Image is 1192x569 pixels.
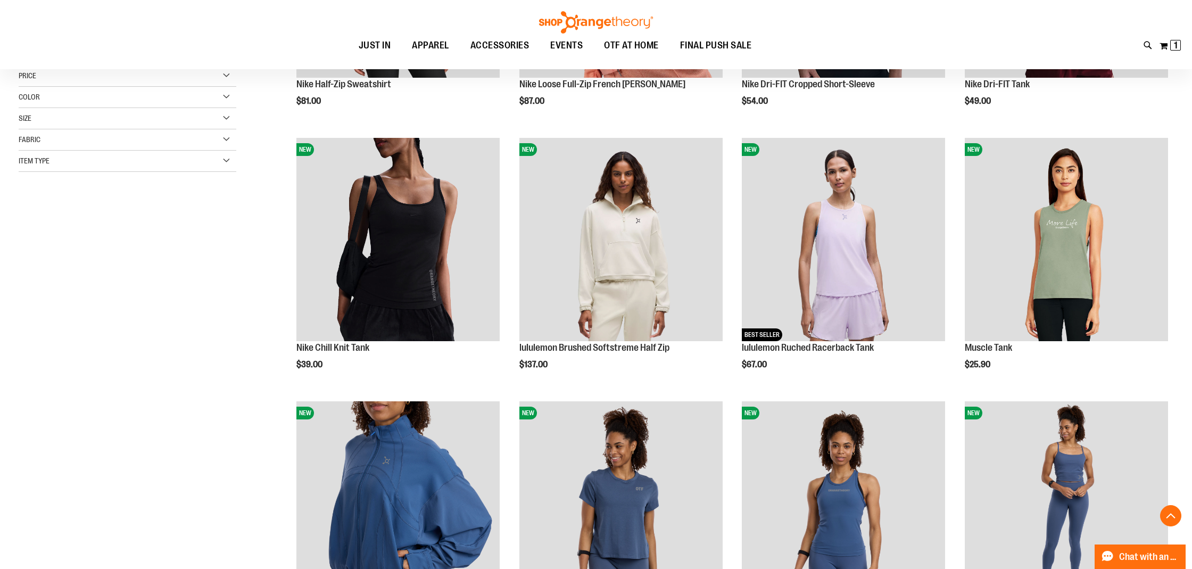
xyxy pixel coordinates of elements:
[1119,552,1179,562] span: Chat with an Expert
[296,138,500,343] a: Nike Chill Knit TankNEW
[296,360,324,369] span: $39.00
[19,156,49,165] span: Item Type
[965,342,1012,353] a: Muscle Tank
[519,407,537,419] span: NEW
[742,360,768,369] span: $67.00
[519,342,669,353] a: lululemon Brushed Softstreme Half Zip
[680,34,752,57] span: FINAL PUSH SALE
[519,143,537,156] span: NEW
[514,133,728,397] div: product
[959,133,1173,397] div: product
[291,133,505,397] div: product
[540,34,593,58] a: EVENTS
[965,143,982,156] span: NEW
[470,34,529,57] span: ACCESSORIES
[1174,40,1178,51] span: 1
[519,79,685,89] a: Nike Loose Full-Zip French [PERSON_NAME]
[965,138,1168,341] img: Muscle Tank
[550,34,583,57] span: EVENTS
[1095,545,1186,569] button: Chat with an Expert
[296,138,500,341] img: Nike Chill Knit Tank
[742,96,769,106] span: $54.00
[519,138,723,343] a: lululemon Brushed Softstreme Half ZipNEW
[519,138,723,341] img: lululemon Brushed Softstreme Half Zip
[742,407,759,419] span: NEW
[359,34,391,57] span: JUST IN
[604,34,659,57] span: OTF AT HOME
[736,133,950,397] div: product
[296,407,314,419] span: NEW
[296,342,369,353] a: Nike Chill Knit Tank
[965,79,1030,89] a: Nike Dri-FIT Tank
[742,79,875,89] a: Nike Dri-FIT Cropped Short-Sleeve
[460,34,540,58] a: ACCESSORIES
[19,93,40,101] span: Color
[519,96,546,106] span: $87.00
[742,328,782,341] span: BEST SELLER
[965,96,992,106] span: $49.00
[742,138,945,341] img: lululemon Ruched Racerback Tank
[348,34,402,58] a: JUST IN
[1160,505,1181,526] button: Back To Top
[742,143,759,156] span: NEW
[296,96,322,106] span: $81.00
[519,360,549,369] span: $137.00
[965,360,992,369] span: $25.90
[296,79,391,89] a: Nike Half-Zip Sweatshirt
[19,135,40,144] span: Fabric
[965,138,1168,343] a: Muscle TankNEW
[965,407,982,419] span: NEW
[19,114,31,122] span: Size
[19,71,36,80] span: Price
[742,342,874,353] a: lululemon Ruched Racerback Tank
[593,34,669,58] a: OTF AT HOME
[742,138,945,343] a: lululemon Ruched Racerback TankNEWBEST SELLER
[412,34,449,57] span: APPAREL
[537,11,655,34] img: Shop Orangetheory
[669,34,763,58] a: FINAL PUSH SALE
[401,34,460,57] a: APPAREL
[296,143,314,156] span: NEW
